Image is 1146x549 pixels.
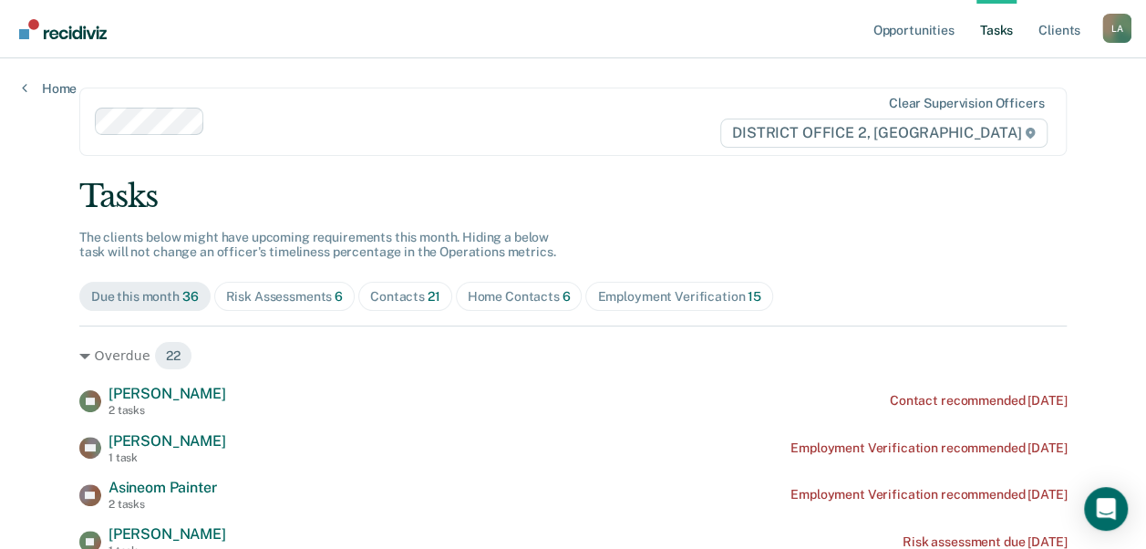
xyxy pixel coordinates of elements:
div: Employment Verification [597,289,760,305]
a: Home [22,80,77,97]
div: L A [1102,14,1131,43]
img: Recidiviz [19,19,107,39]
span: 15 [748,289,761,304]
span: [PERSON_NAME] [108,432,226,450]
div: 2 tasks [108,498,217,511]
div: Contact recommended [DATE] [890,393,1067,409]
div: Tasks [79,178,1067,215]
span: 6 [563,289,571,304]
div: Open Intercom Messenger [1084,487,1128,531]
span: [PERSON_NAME] [108,525,226,543]
div: Employment Verification recommended [DATE] [790,440,1067,456]
div: 2 tasks [108,404,226,417]
div: 1 task [108,451,226,464]
span: The clients below might have upcoming requirements this month. Hiding a below task will not chang... [79,230,556,260]
button: Profile dropdown button [1102,14,1131,43]
span: [PERSON_NAME] [108,385,226,402]
div: Home Contacts [468,289,571,305]
span: 21 [428,289,440,304]
div: Clear supervision officers [889,96,1044,111]
div: Risk Assessments [226,289,344,305]
span: DISTRICT OFFICE 2, [GEOGRAPHIC_DATA] [720,119,1048,148]
div: Employment Verification recommended [DATE] [790,487,1067,502]
span: 22 [154,341,192,370]
span: 36 [182,289,199,304]
div: Due this month [91,289,199,305]
div: Contacts [370,289,440,305]
span: Asineom Painter [108,479,217,496]
div: Overdue 22 [79,341,1067,370]
span: 6 [335,289,343,304]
